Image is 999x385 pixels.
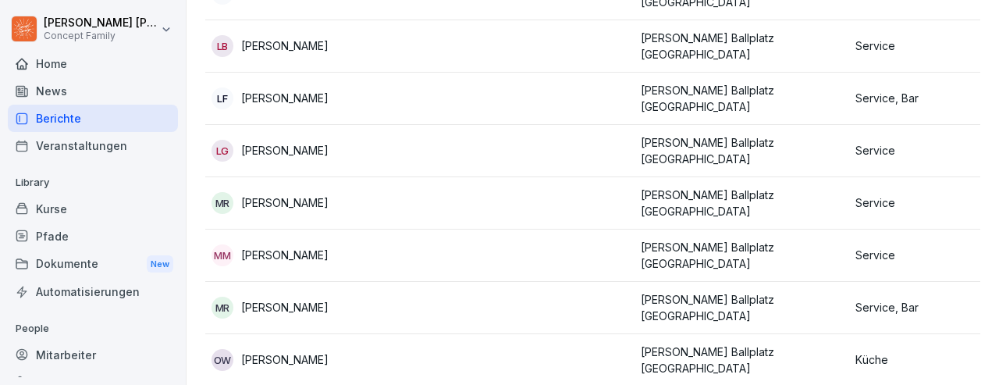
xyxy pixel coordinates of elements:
p: Library [8,170,178,195]
div: MR [212,297,233,319]
a: DokumenteNew [8,250,178,279]
p: [PERSON_NAME] Ballplatz [GEOGRAPHIC_DATA] [641,344,843,376]
a: Berichte [8,105,178,132]
a: Kurse [8,195,178,223]
p: [PERSON_NAME] [241,351,329,368]
p: [PERSON_NAME] Ballplatz [GEOGRAPHIC_DATA] [641,291,843,324]
p: [PERSON_NAME] Ballplatz [GEOGRAPHIC_DATA] [641,187,843,219]
a: Veranstaltungen [8,132,178,159]
p: [PERSON_NAME] [241,37,329,54]
p: Concept Family [44,30,158,41]
p: People [8,316,178,341]
p: [PERSON_NAME] [241,299,329,315]
a: Mitarbeiter [8,341,178,369]
p: [PERSON_NAME] [241,142,329,159]
div: MR [212,192,233,214]
div: MM [212,244,233,266]
a: Automatisierungen [8,278,178,305]
p: [PERSON_NAME] Ballplatz [GEOGRAPHIC_DATA] [641,134,843,167]
p: [PERSON_NAME] Ballplatz [GEOGRAPHIC_DATA] [641,30,843,62]
a: Pfade [8,223,178,250]
div: OW [212,349,233,371]
div: LG [212,140,233,162]
p: [PERSON_NAME] Ballplatz [GEOGRAPHIC_DATA] [641,239,843,272]
div: LF [212,87,233,109]
p: [PERSON_NAME] [241,194,329,211]
a: News [8,77,178,105]
p: [PERSON_NAME] [241,90,329,106]
div: LB [212,35,233,57]
a: Home [8,50,178,77]
div: New [147,255,173,273]
p: [PERSON_NAME] [241,247,329,263]
p: [PERSON_NAME] [PERSON_NAME] [44,16,158,30]
p: [PERSON_NAME] Ballplatz [GEOGRAPHIC_DATA] [641,82,843,115]
div: Dokumente [8,250,178,279]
